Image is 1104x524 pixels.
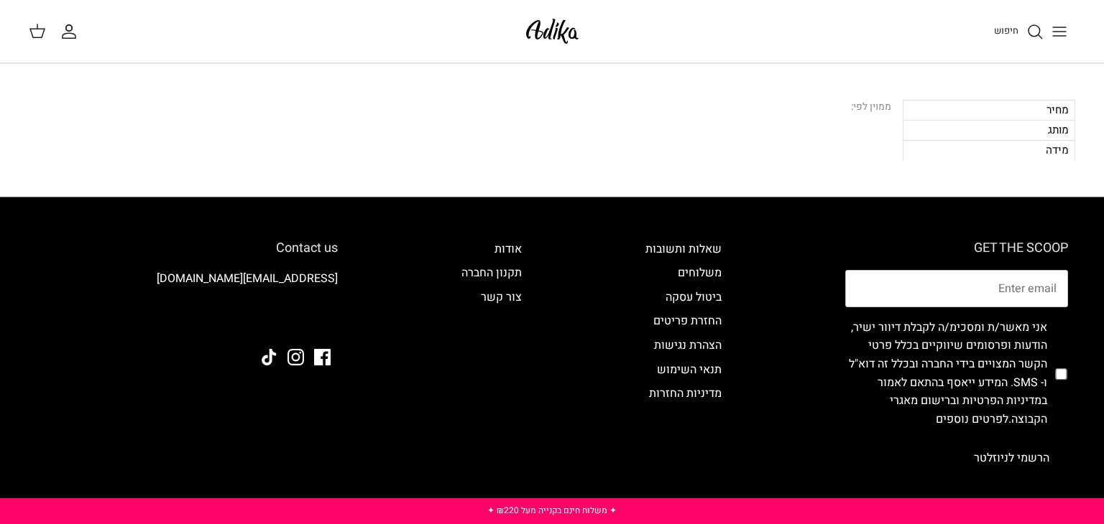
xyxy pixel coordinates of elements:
[60,23,83,40] a: החשבון שלי
[936,411,1008,428] a: לפרטים נוספים
[261,349,277,365] a: Tiktok
[461,264,522,281] a: תקנון החברה
[298,310,338,329] img: Adika IL
[653,312,722,329] a: החזרת פריטים
[487,504,617,517] a: ✦ משלוח חינם בקנייה מעל ₪220 ✦
[447,240,536,477] div: Secondary navigation
[494,240,522,258] a: אודות
[903,140,1075,160] div: מידה
[287,349,304,365] a: Instagram
[1044,16,1075,47] button: Toggle menu
[666,289,722,306] a: ביטול עסקה
[654,337,722,354] a: הצהרת נגישות
[851,100,891,116] div: ממוין לפי:
[678,264,722,281] a: משלוחים
[157,270,338,287] a: [EMAIL_ADDRESS][DOMAIN_NAME]
[845,319,1047,429] label: אני מאשר/ת ומסכימ/ה לקבלת דיוור ישיר, הודעות ופרסומים שיווקיים בכלל פרטי הקשר המצויים בידי החברה ...
[955,440,1068,476] button: הרשמי לניוזלטר
[36,240,338,256] h6: Contact us
[845,270,1068,307] input: Email
[645,240,722,258] a: שאלות ותשובות
[903,100,1075,120] div: מחיר
[994,24,1018,37] span: חיפוש
[481,289,522,306] a: צור קשר
[649,385,722,402] a: מדיניות החזרות
[631,240,736,477] div: Secondary navigation
[845,240,1068,256] h6: GET THE SCOOP
[657,361,722,378] a: תנאי השימוש
[314,349,331,365] a: Facebook
[994,23,1044,40] a: חיפוש
[522,14,583,48] img: Adika IL
[903,120,1075,140] div: מותג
